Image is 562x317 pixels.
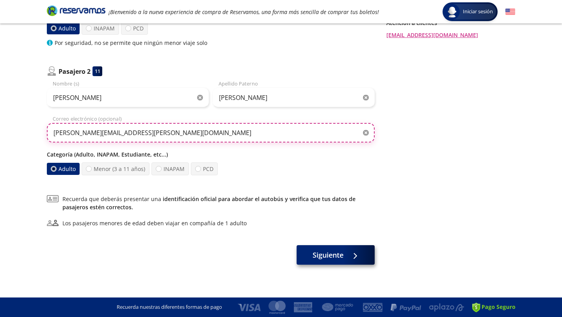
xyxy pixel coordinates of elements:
[517,272,554,309] iframe: Messagebird Livechat Widget
[117,303,222,311] p: Recuerda nuestras diferentes formas de pago
[59,67,91,76] p: Pasajero 2
[505,7,515,17] button: English
[55,39,207,47] p: Por seguridad, no se permite que ningún menor viaje solo
[460,8,496,16] span: Iniciar sesión
[82,162,149,175] label: Menor (3 a 11 años)
[108,8,379,16] em: ¡Bienvenido a la nueva experiencia de compra de Reservamos, una forma más sencilla de comprar tus...
[47,123,375,142] input: Correo electrónico (opcional)
[62,195,356,211] a: identificación oficial para abordar el autobús y verifica que tus datos de pasajeros estén correc...
[62,195,375,211] span: Recuerda que deberás presentar una
[191,162,218,175] label: PCD
[297,245,375,265] button: Siguiente
[386,31,515,39] a: [EMAIL_ADDRESS][DOMAIN_NAME]
[213,88,375,107] input: Apellido Paterno
[313,250,343,260] span: Siguiente
[92,66,102,76] div: 11
[47,150,375,158] p: Categoría (Adulto, INAPAM, Estudiante, etc...)
[121,22,148,35] label: PCD
[82,22,119,35] label: INAPAM
[151,162,189,175] label: INAPAM
[47,88,209,107] input: Nombre (s)
[46,162,80,175] label: Adulto
[46,22,80,34] label: Adulto
[47,5,105,19] a: Brand Logo
[62,219,247,227] div: Los pasajeros menores de edad deben viajar en compañía de 1 adulto
[47,5,105,16] i: Brand Logo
